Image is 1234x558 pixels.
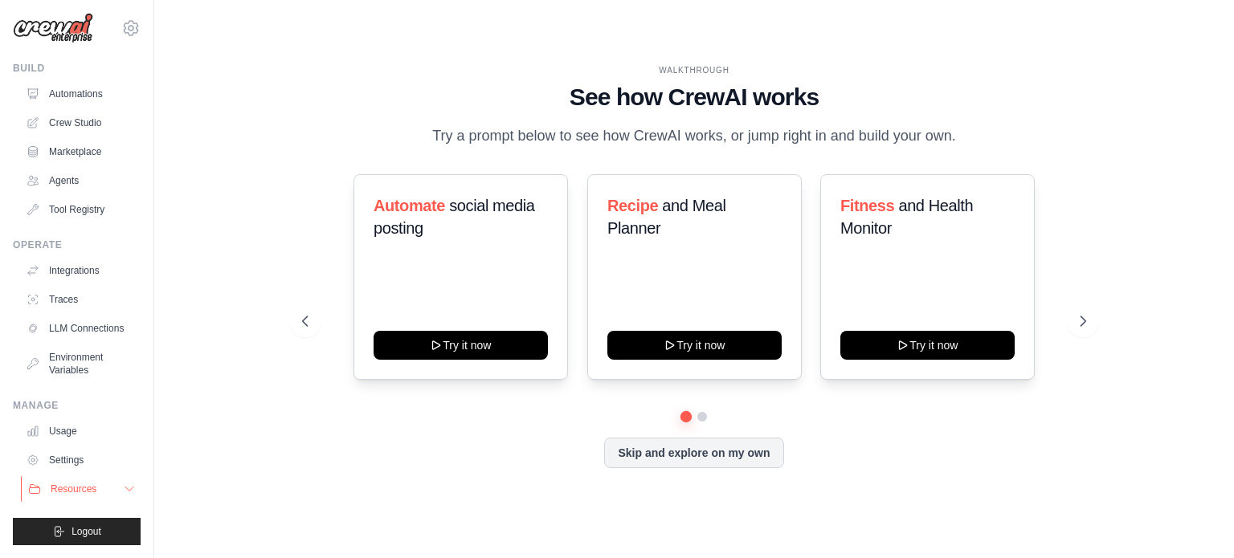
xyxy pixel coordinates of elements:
[840,197,894,214] span: Fitness
[13,62,141,75] div: Build
[374,331,548,360] button: Try it now
[13,518,141,545] button: Logout
[607,197,725,237] span: and Meal Planner
[19,110,141,136] a: Crew Studio
[302,64,1086,76] div: WALKTHROUGH
[607,331,782,360] button: Try it now
[51,483,96,495] span: Resources
[604,438,783,468] button: Skip and explore on my own
[13,13,93,43] img: Logo
[840,331,1015,360] button: Try it now
[19,258,141,283] a: Integrations
[72,525,101,538] span: Logout
[19,287,141,312] a: Traces
[607,197,658,214] span: Recipe
[840,197,973,237] span: and Health Monitor
[374,197,535,237] span: social media posting
[19,81,141,107] a: Automations
[13,238,141,251] div: Operate
[302,83,1086,112] h1: See how CrewAI works
[19,168,141,193] a: Agents
[21,476,142,502] button: Resources
[19,418,141,444] a: Usage
[19,344,141,383] a: Environment Variables
[19,139,141,165] a: Marketplace
[19,316,141,341] a: LLM Connections
[1154,481,1234,558] iframe: Chat Widget
[19,447,141,473] a: Settings
[374,197,445,214] span: Automate
[13,399,141,412] div: Manage
[19,197,141,222] a: Tool Registry
[424,124,964,148] p: Try a prompt below to see how CrewAI works, or jump right in and build your own.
